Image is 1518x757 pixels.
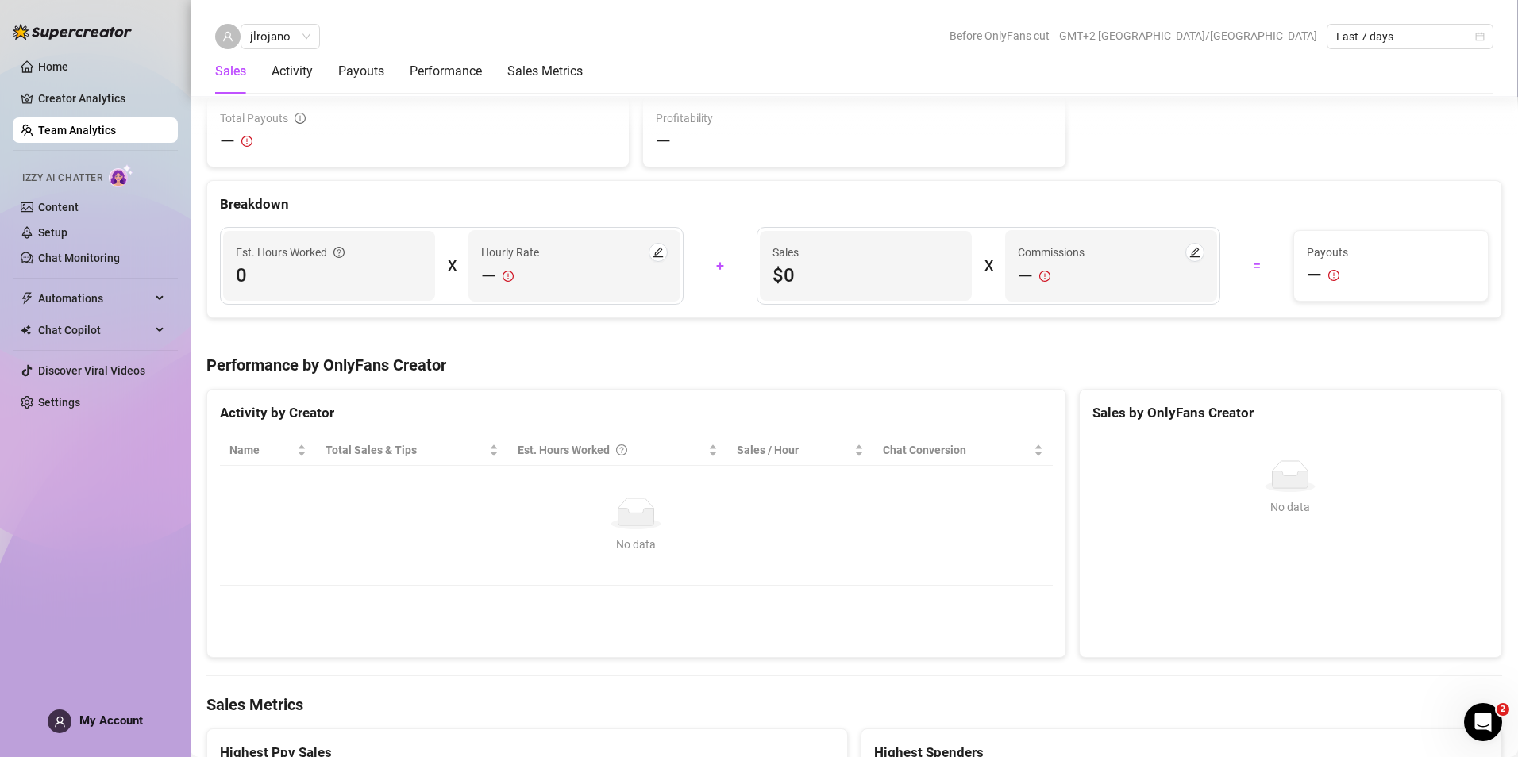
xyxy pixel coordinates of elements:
div: Activity [272,62,313,81]
span: $0 [772,263,959,288]
div: Est. Hours Worked [236,244,345,261]
span: My Account [79,713,143,728]
span: user [54,716,66,728]
th: Total Sales & Tips [316,435,507,466]
a: Discover Viral Videos [38,364,145,377]
div: X [448,253,456,279]
article: Commissions [1018,244,1085,261]
span: — [220,129,235,154]
a: Settings [38,396,80,409]
h4: Sales Metrics [206,694,303,716]
div: Performance [410,62,482,81]
span: Total Payouts [220,110,288,127]
span: exclamation-circle [241,129,252,154]
div: + [693,253,747,279]
div: Breakdown [220,194,1489,215]
span: 0 [236,263,422,288]
a: Home [38,60,68,73]
span: Izzy AI Chatter [22,171,102,186]
a: Setup [38,226,67,239]
span: edit [653,247,664,258]
span: — [656,129,671,154]
th: Chat Conversion [873,435,1053,466]
span: thunderbolt [21,292,33,305]
span: — [1018,263,1033,289]
div: = [1230,253,1284,279]
span: Before OnlyFans cut [950,24,1050,48]
div: Payouts [338,62,384,81]
span: Last 7 days [1336,25,1484,48]
span: jlrojano [250,25,310,48]
span: calendar [1475,32,1485,41]
span: Sales [772,244,959,261]
img: AI Chatter [109,164,133,187]
span: edit [1189,247,1200,258]
span: info-circle [295,113,306,124]
span: exclamation-circle [503,263,514,289]
span: question-circle [616,441,627,459]
div: Sales [215,62,246,81]
th: Name [220,435,316,466]
span: Chat Conversion [883,441,1031,459]
span: 2 [1497,703,1509,716]
div: Est. Hours Worked [518,441,706,459]
img: logo-BBDzfeDw.svg [13,24,132,40]
div: No data [236,536,1037,553]
a: Content [38,201,79,213]
iframe: Intercom live chat [1464,703,1502,741]
div: X [984,253,992,279]
article: Hourly Rate [481,244,539,261]
span: exclamation-circle [1328,263,1339,288]
span: — [1307,263,1322,288]
div: Sales by OnlyFans Creator [1092,402,1489,424]
span: Automations [38,286,151,311]
a: Team Analytics [38,124,116,136]
span: Sales / Hour [737,441,851,459]
div: Sales Metrics [507,62,583,81]
span: Name [229,441,294,459]
span: question-circle [333,244,345,261]
span: Profitability [656,110,713,127]
span: — [481,263,496,289]
th: Sales / Hour [727,435,873,466]
div: Activity by Creator [220,402,1053,424]
span: Payouts [1307,244,1475,261]
span: GMT+2 [GEOGRAPHIC_DATA]/[GEOGRAPHIC_DATA] [1059,24,1317,48]
span: user [222,31,233,42]
span: exclamation-circle [1039,263,1050,289]
a: Creator Analytics [38,86,165,111]
span: Chat Copilot [38,317,151,343]
img: Chat Copilot [21,325,31,336]
h4: Performance by OnlyFans Creator [206,354,1502,376]
a: Chat Monitoring [38,252,120,264]
span: Total Sales & Tips [326,441,485,459]
div: No data [1099,498,1482,516]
